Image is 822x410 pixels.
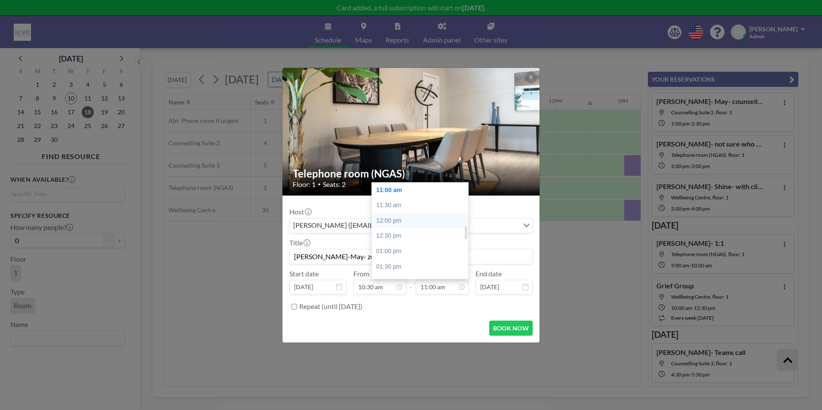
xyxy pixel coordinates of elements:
label: Start date [289,269,319,278]
label: Repeat (until [DATE]) [299,302,362,311]
div: Search for option [290,218,532,233]
img: 537.jpg [282,46,540,217]
label: Host [289,208,311,216]
div: 12:30 pm [372,228,472,244]
span: • [318,181,321,187]
div: 02:00 pm [372,274,472,290]
div: 01:00 pm [372,244,472,259]
label: Title [289,239,310,247]
span: Seats: 2 [323,180,346,189]
input: Abi's reservation [290,249,532,264]
h2: Telephone room (NGAS) [293,167,530,180]
div: 12:00 pm [372,213,472,229]
input: Search for option [469,220,518,231]
div: 11:00 am [372,183,472,198]
div: 01:30 pm [372,259,472,275]
label: From [353,269,369,278]
div: 11:30 am [372,198,472,213]
label: End date [475,269,502,278]
span: [PERSON_NAME] ([EMAIL_ADDRESS][DOMAIN_NAME]) [291,220,468,231]
span: - [410,272,412,291]
span: Floor: 1 [293,180,316,189]
button: BOOK NOW [489,321,533,336]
